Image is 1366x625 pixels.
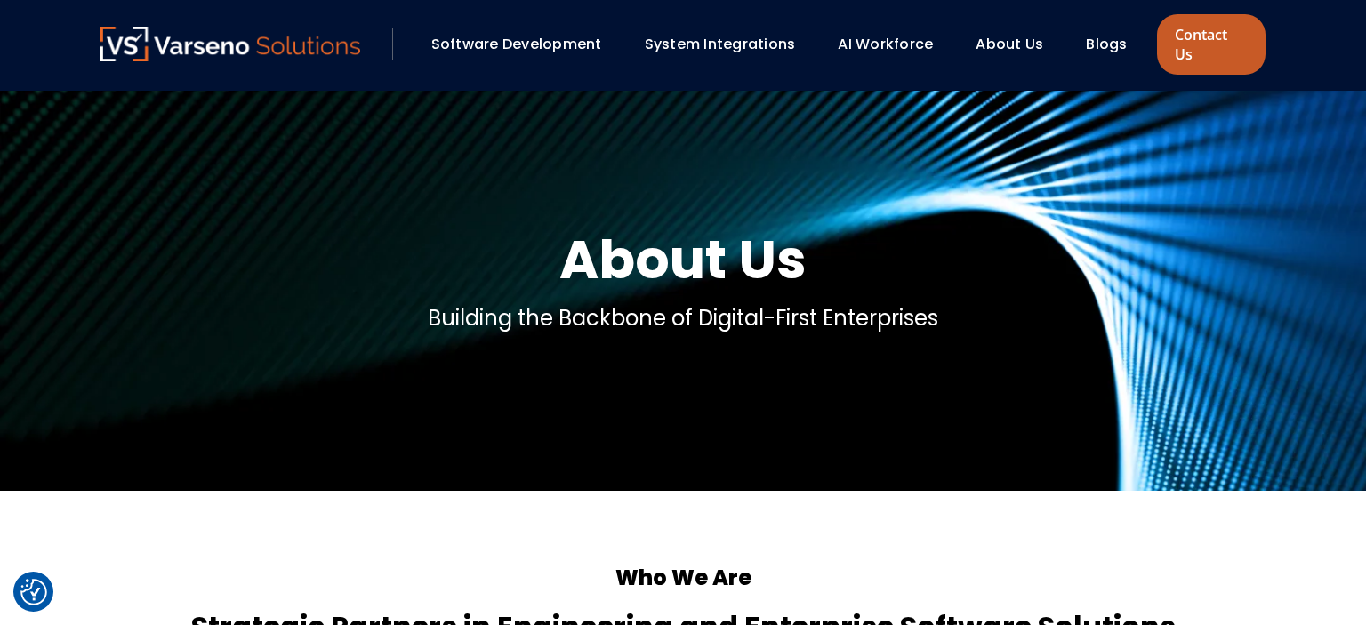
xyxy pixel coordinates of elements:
[428,302,938,334] p: Building the Backbone of Digital-First Enterprises
[829,29,958,60] div: AI Workforce
[431,34,602,54] a: Software Development
[20,579,47,605] img: Revisit consent button
[100,562,1266,594] h5: Who We Are
[1077,29,1152,60] div: Blogs
[100,27,360,61] img: Varseno Solutions – Product Engineering & IT Services
[1086,34,1127,54] a: Blogs
[422,29,627,60] div: Software Development
[20,579,47,605] button: Cookie Settings
[559,224,807,295] h1: About Us
[967,29,1068,60] div: About Us
[838,34,933,54] a: AI Workforce
[976,34,1043,54] a: About Us
[100,27,360,62] a: Varseno Solutions – Product Engineering & IT Services
[1157,14,1266,75] a: Contact Us
[636,29,821,60] div: System Integrations
[645,34,796,54] a: System Integrations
